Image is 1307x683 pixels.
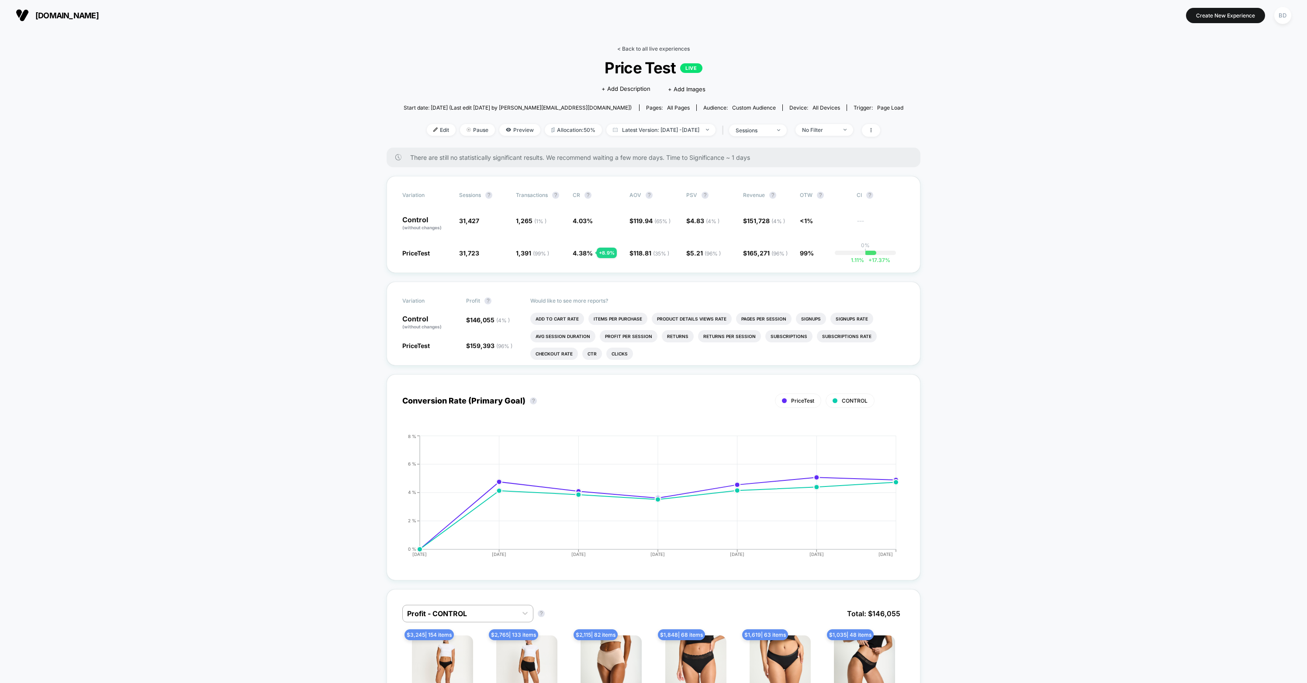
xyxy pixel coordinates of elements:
span: $ [466,316,510,324]
button: ? [538,610,545,617]
div: Audience: [703,104,776,111]
span: 1,391 [516,249,549,257]
span: Device: [782,104,847,111]
p: Control [402,315,457,330]
img: calendar [613,128,618,132]
span: ( 4 % ) [706,218,719,224]
img: edit [433,128,438,132]
li: Returns Per Session [698,330,761,342]
button: ? [485,192,492,199]
span: AOV [629,192,641,198]
span: There are still no statistically significant results. We recommend waiting a few more days . Time... [410,154,903,161]
span: Variation [402,192,450,199]
span: + Add Images [668,86,705,93]
span: + Add Description [602,85,650,93]
span: $ [629,249,669,257]
div: No Filter [802,127,837,133]
span: $ 2,765 | 133 items [489,629,538,640]
span: 99% [800,249,814,257]
span: Pause [460,124,495,136]
span: 4.03 % [573,217,593,224]
span: ( 35 % ) [653,250,669,257]
span: ( 96 % ) [705,250,721,257]
button: Create New Experience [1186,8,1265,23]
span: all pages [667,104,690,111]
tspan: [DATE] [651,552,665,557]
span: $ [743,217,785,224]
span: [DOMAIN_NAME] [35,11,99,20]
span: Latest Version: [DATE] - [DATE] [606,124,716,136]
img: end [777,129,780,131]
img: rebalance [551,128,555,132]
span: Page Load [877,104,903,111]
p: Control [402,216,450,231]
tspan: 0 % [408,546,416,552]
span: 5.21 [690,249,721,257]
span: Total: $ 146,055 [843,605,905,622]
img: end [706,129,709,131]
span: $ 1,035 | 48 items [827,629,874,640]
span: CR [573,192,580,198]
button: ? [484,297,491,304]
span: $ [686,217,719,224]
li: Avg Session Duration [530,330,595,342]
span: Transactions [516,192,548,198]
span: (without changes) [402,324,442,329]
li: Returns [662,330,694,342]
span: Start date: [DATE] (Last edit [DATE] by [PERSON_NAME][EMAIL_ADDRESS][DOMAIN_NAME]) [404,104,632,111]
span: Preview [499,124,540,136]
li: Ctr [582,348,602,360]
span: Price Test [429,59,878,77]
button: ? [702,192,709,199]
span: | [720,124,729,137]
span: 17.37 % [864,257,890,263]
div: CONVERSION_RATE [394,434,896,565]
span: $ [743,249,788,257]
tspan: [DATE] [878,552,893,557]
span: <1% [800,217,813,224]
span: CI [857,192,905,199]
span: Custom Audience [732,104,776,111]
button: ? [817,192,824,199]
p: LIVE [680,63,702,73]
tspan: [DATE] [571,552,586,557]
tspan: [DATE] [492,552,506,557]
span: $ 1,848 | 68 items [658,629,705,640]
span: 165,271 [747,249,788,257]
p: | [864,248,866,255]
span: ( 99 % ) [533,250,549,257]
button: [DOMAIN_NAME] [13,8,101,22]
div: BD [1274,7,1291,24]
button: ? [552,192,559,199]
li: Signups [796,313,826,325]
span: (without changes) [402,225,442,230]
span: 31,723 [459,249,479,257]
tspan: 4 % [408,490,416,495]
span: 119.94 [633,217,671,224]
button: BD [1272,7,1294,24]
tspan: [DATE] [809,552,824,557]
span: 31,427 [459,217,479,224]
span: + [868,257,872,263]
div: Trigger: [854,104,903,111]
button: ? [769,192,776,199]
li: Profit Per Session [600,330,657,342]
tspan: 8 % [408,433,416,438]
li: Checkout Rate [530,348,578,360]
tspan: [DATE] [412,552,427,557]
li: Subscriptions Rate [817,330,877,342]
span: Revenue [743,192,765,198]
span: 118.81 [633,249,669,257]
p: 0% [861,242,870,248]
span: ( 4 % ) [496,317,510,324]
span: ( 1 % ) [534,218,546,224]
span: all devices [813,104,840,111]
li: Signups Rate [830,313,873,325]
span: $ [466,342,512,349]
span: Allocation: 50% [545,124,602,136]
span: 4.83 [690,217,719,224]
span: $ 2,115 | 82 items [574,629,618,640]
div: Pages: [646,104,690,111]
img: end [844,129,847,131]
span: PriceTest [402,342,430,349]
